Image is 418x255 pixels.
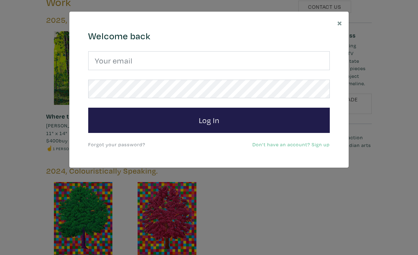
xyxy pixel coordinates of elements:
a: Don't have an account? Sign up [252,141,330,148]
a: Forgot your password? [88,141,145,148]
button: Log In [88,108,330,133]
span: × [337,16,342,29]
h4: Welcome back [88,31,330,42]
button: Close [331,12,349,34]
input: Your email [88,51,330,70]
